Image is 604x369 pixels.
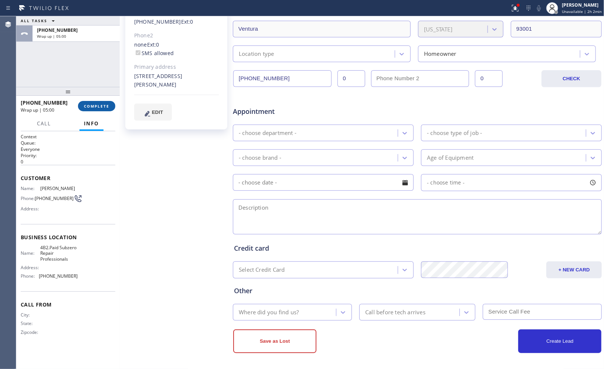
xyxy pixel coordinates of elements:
span: [PHONE_NUMBER] [39,273,78,279]
span: Phone: [21,196,35,201]
div: Select Credit Card [239,266,285,274]
span: Wrap up | 05:00 [37,34,66,39]
div: Other [234,286,601,296]
span: [PERSON_NAME] [40,186,77,191]
span: EDIT [152,109,163,115]
span: City: [21,312,40,318]
button: + NEW CARD [546,261,602,278]
a: [PHONE_NUMBER] [134,18,181,25]
p: Everyone [21,146,115,152]
button: ALL TASKS [16,16,62,25]
span: Name: [21,186,40,191]
div: Call before tech arrives [365,308,425,316]
div: Primary address [134,63,219,71]
span: Address: [21,206,40,211]
button: Info [79,116,104,131]
div: Homeowner [424,50,457,58]
button: CHECK [542,70,602,87]
h1: Context [21,133,115,140]
div: none [134,41,219,58]
button: Mute [534,3,544,13]
span: 4B2.Paid Subzero Repair Professionals [40,245,77,262]
button: Save as Lost [233,329,316,353]
span: Business location [21,234,115,241]
h2: Priority: [21,152,115,159]
div: [PERSON_NAME] [562,2,602,8]
input: Service Call Fee [483,304,602,320]
div: Location type [239,50,274,58]
input: Ext. [337,70,365,87]
span: [PHONE_NUMBER] [37,27,78,33]
label: SMS allowed [134,50,174,57]
div: Age of Equipment [427,153,474,162]
span: [PHONE_NUMBER] [21,99,68,106]
span: Call [37,120,51,127]
span: Address: [21,265,40,270]
span: [PHONE_NUMBER] [35,196,74,201]
input: - choose date - [233,174,414,191]
p: 0 [21,159,115,165]
span: Customer [21,175,115,182]
span: Phone: [21,273,39,279]
button: EDIT [134,104,172,121]
span: Info [84,120,99,127]
h2: Queue: [21,140,115,146]
div: Phone2 [134,31,219,40]
button: Create Lead [518,329,601,353]
div: - choose department - [239,129,296,137]
span: Wrap up | 05:00 [21,107,54,113]
div: - choose brand - [239,153,281,162]
button: Call [33,116,55,131]
div: Credit card [234,243,601,253]
span: Unavailable | 2h 2min [562,9,602,14]
span: Appointment [233,106,355,116]
span: Zipcode: [21,329,40,335]
input: SMS allowed [136,50,140,55]
div: [STREET_ADDRESS][PERSON_NAME] [134,72,219,89]
span: Name: [21,250,40,256]
button: COMPLETE [78,101,115,111]
span: Ext: 0 [147,41,159,48]
input: Phone Number [233,70,332,87]
span: ALL TASKS [21,18,47,23]
div: - choose type of job - [427,129,482,137]
div: Where did you find us? [239,308,299,316]
input: Ext. 2 [475,70,503,87]
input: City [233,21,411,37]
span: Call From [21,301,115,308]
span: COMPLETE [84,104,109,109]
input: ZIP [511,21,602,37]
span: State: [21,321,40,326]
span: Ext: 0 [181,18,193,25]
input: Phone Number 2 [371,70,469,87]
span: - choose time - [427,179,465,186]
